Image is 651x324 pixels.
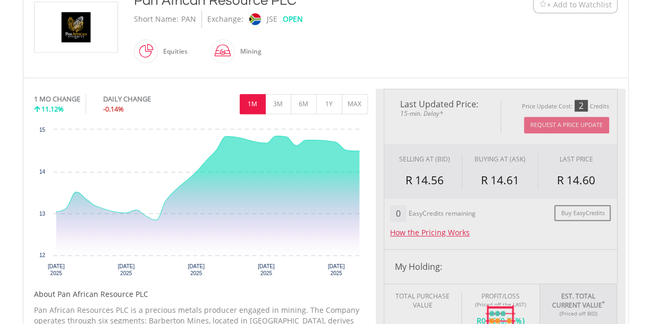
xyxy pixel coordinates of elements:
[342,94,368,114] button: MAX
[47,263,64,276] text: [DATE] 2025
[36,2,116,52] img: EQU.ZA.PAN.png
[34,124,368,284] svg: Interactive chart
[34,289,368,300] h5: About Pan African Resource PLC
[158,39,188,64] div: Equities
[39,127,45,133] text: 15
[117,263,134,276] text: [DATE] 2025
[249,13,260,25] img: jse.png
[207,10,243,28] div: Exchange:
[258,263,275,276] text: [DATE] 2025
[39,252,45,258] text: 12
[103,104,124,114] span: -0.14%
[39,211,45,217] text: 13
[34,94,80,104] div: 1 MO CHANGE
[181,10,196,28] div: PAN
[267,10,277,28] div: JSE
[188,263,205,276] text: [DATE] 2025
[539,1,547,8] img: Watchlist
[240,94,266,114] button: 1M
[291,94,317,114] button: 6M
[316,94,342,114] button: 1Y
[134,10,179,28] div: Short Name:
[34,124,368,284] div: Chart. Highcharts interactive chart.
[103,94,187,104] div: DAILY CHANGE
[39,169,45,175] text: 14
[235,39,261,64] div: Mining
[41,104,64,114] span: 11.12%
[327,263,344,276] text: [DATE] 2025
[265,94,291,114] button: 3M
[283,10,303,28] div: OPEN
